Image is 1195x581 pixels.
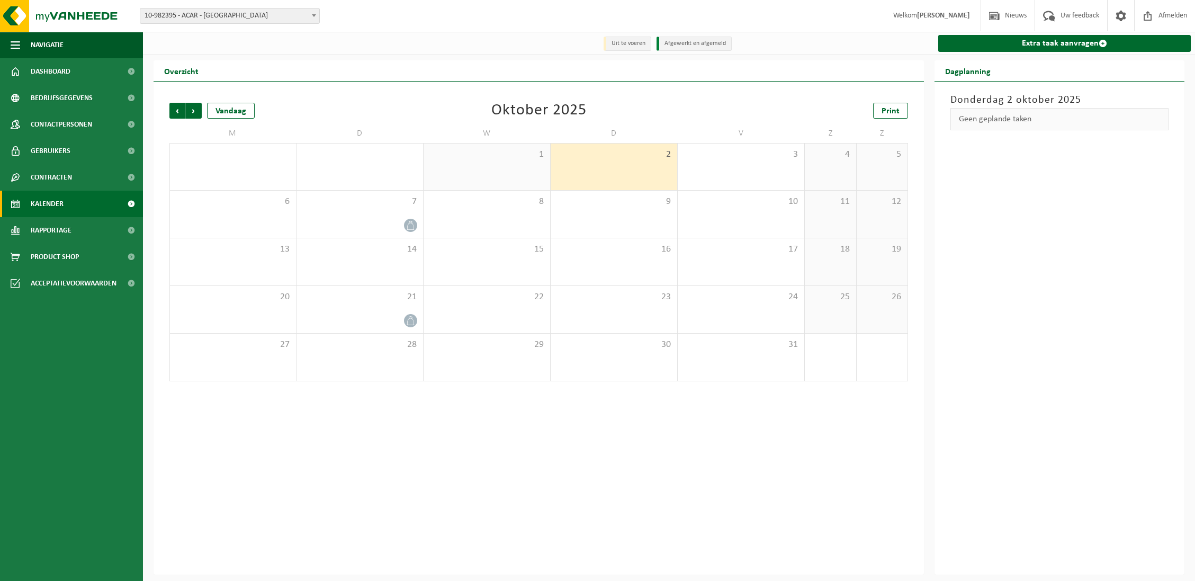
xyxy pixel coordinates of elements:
[302,196,418,208] span: 7
[296,124,424,143] td: D
[862,244,903,255] span: 19
[186,103,202,119] span: Volgende
[429,149,545,160] span: 1
[169,103,185,119] span: Vorige
[950,108,1169,130] div: Geen geplande taken
[429,339,545,351] span: 29
[683,339,799,351] span: 31
[31,111,92,138] span: Contactpersonen
[154,60,209,81] h2: Overzicht
[938,35,1191,52] a: Extra taak aanvragen
[683,244,799,255] span: 17
[424,124,551,143] td: W
[935,60,1001,81] h2: Dagplanning
[556,244,672,255] span: 16
[857,124,909,143] td: Z
[169,124,296,143] td: M
[873,103,908,119] a: Print
[678,124,805,143] td: V
[950,92,1169,108] h3: Donderdag 2 oktober 2025
[810,149,851,160] span: 4
[31,138,70,164] span: Gebruikers
[810,196,851,208] span: 11
[175,244,291,255] span: 13
[31,85,93,111] span: Bedrijfsgegevens
[31,217,71,244] span: Rapportage
[429,291,545,303] span: 22
[31,164,72,191] span: Contracten
[31,244,79,270] span: Product Shop
[429,244,545,255] span: 15
[810,291,851,303] span: 25
[805,124,857,143] td: Z
[556,291,672,303] span: 23
[683,149,799,160] span: 3
[917,12,970,20] strong: [PERSON_NAME]
[175,339,291,351] span: 27
[862,196,903,208] span: 12
[556,149,672,160] span: 2
[862,149,903,160] span: 5
[491,103,587,119] div: Oktober 2025
[302,339,418,351] span: 28
[683,196,799,208] span: 10
[551,124,678,143] td: D
[657,37,732,51] li: Afgewerkt en afgemeld
[31,58,70,85] span: Dashboard
[302,291,418,303] span: 21
[175,291,291,303] span: 20
[604,37,651,51] li: Uit te voeren
[175,196,291,208] span: 6
[31,32,64,58] span: Navigatie
[882,107,900,115] span: Print
[683,291,799,303] span: 24
[140,8,319,23] span: 10-982395 - ACAR - SINT-NIKLAAS
[429,196,545,208] span: 8
[31,270,116,297] span: Acceptatievoorwaarden
[302,244,418,255] span: 14
[207,103,255,119] div: Vandaag
[556,196,672,208] span: 9
[556,339,672,351] span: 30
[140,8,320,24] span: 10-982395 - ACAR - SINT-NIKLAAS
[31,191,64,217] span: Kalender
[862,291,903,303] span: 26
[810,244,851,255] span: 18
